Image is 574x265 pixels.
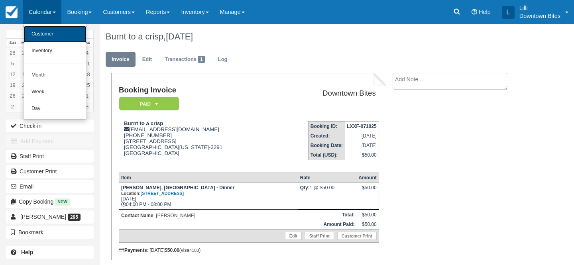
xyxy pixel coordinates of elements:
strong: $50.00 [165,247,179,253]
td: [DATE] [345,131,379,141]
a: 2 [6,101,19,112]
button: Email [6,180,94,193]
th: Amount [356,173,379,183]
th: Total: [298,210,357,220]
td: $50.00 [356,220,379,230]
em: Paid [119,97,179,111]
i: Help [472,9,477,15]
a: Inventory [24,43,86,59]
strong: LXXF-071025 [347,124,377,129]
strong: Qty [300,185,310,190]
span: 1 [198,56,205,63]
a: Help [6,246,94,259]
th: Rate [298,173,357,183]
a: Week [24,84,86,100]
a: 27 [19,90,31,101]
a: 20 [19,80,31,90]
a: 8 [81,101,93,112]
div: L [502,6,515,19]
button: Check-in [6,120,94,132]
a: Paid [119,96,176,111]
div: [EMAIL_ADDRESS][DOMAIN_NAME] [PHONE_NUMBER] [STREET_ADDRESS] [GEOGRAPHIC_DATA][US_STATE]-3291 [GE... [119,120,273,166]
a: Invoice [106,52,136,67]
a: 6 [19,58,31,69]
a: 18 [81,69,93,80]
p: : [PERSON_NAME] [121,212,296,220]
th: Booking ID: [308,122,345,132]
a: 4 [81,47,93,58]
th: Total (USD): [308,150,345,160]
a: [PERSON_NAME] 295 [6,210,94,223]
td: $50.00 [356,210,379,220]
a: Transactions1 [159,52,211,67]
img: checkfront-main-nav-mini-logo.png [6,6,18,18]
a: 19 [6,80,19,90]
a: 13 [19,69,31,80]
small: Location: [121,191,184,196]
th: Sun [6,39,19,47]
p: Lilli [519,4,560,12]
a: Customer [24,26,86,43]
a: [STREET_ADDRESS] [141,191,184,196]
th: Booking Date: [308,141,345,150]
td: [DATE] 04:00 PM - 08:00 PM [119,183,298,209]
td: $50.00 [345,150,379,160]
a: Edit [285,232,302,240]
button: Copy Booking New [6,195,94,208]
div: $50.00 [358,185,376,197]
a: Staff Print [305,232,334,240]
th: Item [119,173,298,183]
strong: Burnt to a crisp [124,120,163,126]
strong: Contact Name [121,213,153,218]
td: 1 @ $50.00 [298,183,357,209]
th: Amount Paid: [298,220,357,230]
th: Sat [81,39,93,47]
button: Add Payment [6,135,94,147]
a: 25 [81,80,93,90]
a: 12 [6,69,19,80]
strong: Payments [119,247,147,253]
a: 1 [81,90,93,101]
ul: Calendar [23,24,87,120]
div: : [DATE] (visa ) [119,247,379,253]
a: Month [24,67,86,84]
small: 4183 [189,248,199,253]
a: 29 [19,47,31,58]
a: 3 [19,101,31,112]
a: 11 [81,58,93,69]
a: Log [212,52,234,67]
span: [DATE] [166,31,193,41]
a: Customer Print [337,232,377,240]
span: [PERSON_NAME] [20,214,66,220]
h1: Burnt to a crisp, [106,32,524,41]
strong: [PERSON_NAME], [GEOGRAPHIC_DATA] - Dinner [121,185,234,196]
a: 5 [6,58,19,69]
a: 26 [6,90,19,101]
a: Staff Print [6,150,94,163]
a: Customer Print [6,165,94,178]
th: Created: [308,131,345,141]
button: Bookmark [6,226,94,239]
a: Day [24,100,86,117]
span: Help [479,9,491,15]
h2: Downtown Bites [277,89,376,98]
span: New [55,198,70,205]
b: Help [21,249,33,255]
td: [DATE] [345,141,379,150]
a: 28 [6,47,19,58]
span: 295 [68,214,81,221]
th: Mon [19,39,31,47]
p: Downtown Bites [519,12,560,20]
a: Edit [136,52,158,67]
h1: Booking Invoice [119,86,273,94]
